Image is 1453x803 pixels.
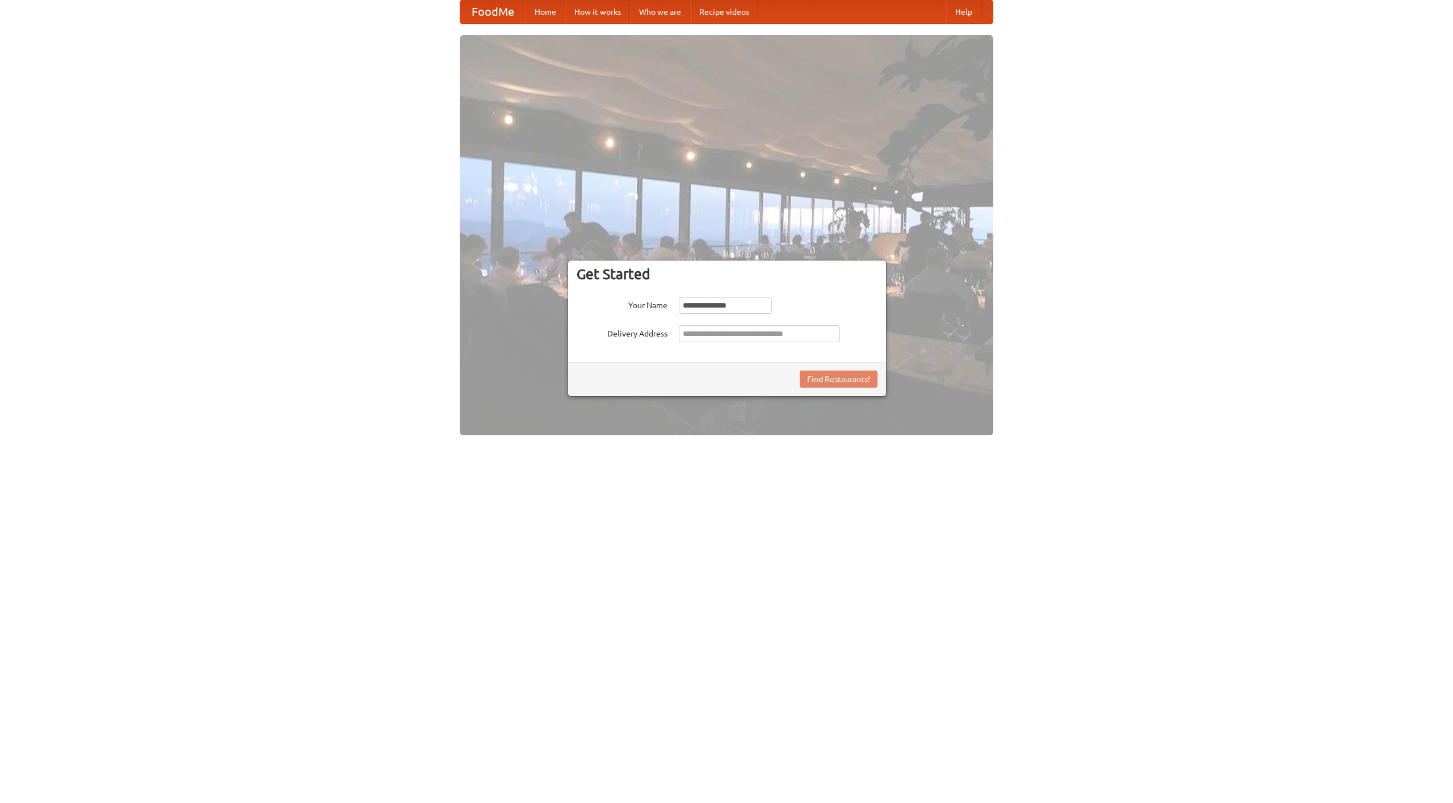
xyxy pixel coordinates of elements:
a: FoodMe [460,1,526,23]
a: Recipe videos [690,1,758,23]
h3: Get Started [577,266,877,283]
a: Home [526,1,565,23]
button: Find Restaurants! [800,371,877,388]
label: Your Name [577,297,667,311]
a: Help [946,1,981,23]
label: Delivery Address [577,325,667,339]
a: How it works [565,1,630,23]
a: Who we are [630,1,690,23]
